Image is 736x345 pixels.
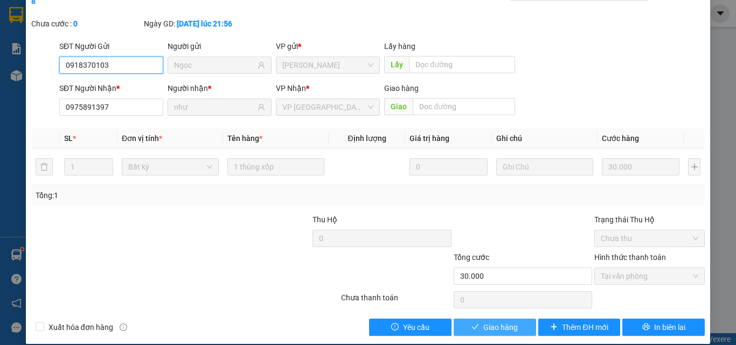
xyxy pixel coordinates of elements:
[413,98,515,115] input: Dọc đường
[384,98,413,115] span: Giao
[282,99,373,115] span: VP Sài Gòn
[369,319,452,336] button: exclamation-circleYêu cầu
[227,158,324,175] input: VD: Bàn, Ghế
[601,268,698,284] span: Tại văn phòng
[128,159,212,175] span: Bất kỳ
[594,214,705,226] div: Trạng thái Thu Hộ
[282,57,373,73] span: VP Phan Thiết
[391,323,399,332] span: exclamation-circle
[59,40,163,52] div: SĐT Người Gửi
[594,253,666,262] label: Hình thức thanh toán
[13,69,61,120] b: [PERSON_NAME]
[550,323,558,332] span: plus
[258,103,265,111] span: user
[538,319,621,336] button: plusThêm ĐH mới
[384,42,415,51] span: Lấy hàng
[313,215,337,224] span: Thu Hộ
[91,41,148,50] b: [DOMAIN_NAME]
[117,13,143,39] img: logo.jpg
[454,319,536,336] button: checkGiao hàng
[31,18,142,30] div: Chưa cước :
[409,158,487,175] input: 0
[91,51,148,65] li: (c) 2017
[471,323,479,332] span: check
[483,321,518,333] span: Giao hàng
[36,158,53,175] button: delete
[454,253,489,262] span: Tổng cước
[622,319,705,336] button: printerIn biên lai
[384,84,419,93] span: Giao hàng
[496,158,593,175] input: Ghi Chú
[601,230,698,247] span: Chưa thu
[120,323,127,331] span: info-circle
[348,134,386,143] span: Định lượng
[70,16,103,103] b: BIÊN NHẬN GỬI HÀNG HÓA
[258,61,265,69] span: user
[654,321,685,333] span: In biên lai
[602,158,679,175] input: 0
[492,128,598,149] th: Ghi chú
[174,59,255,71] input: Tên người gửi
[409,56,515,73] input: Dọc đường
[276,84,306,93] span: VP Nhận
[168,40,272,52] div: Người gửi
[59,82,163,94] div: SĐT Người Nhận
[384,56,409,73] span: Lấy
[174,101,255,113] input: Tên người nhận
[562,321,608,333] span: Thêm ĐH mới
[409,134,449,143] span: Giá trị hàng
[602,134,639,143] span: Cước hàng
[122,134,162,143] span: Đơn vị tính
[144,18,254,30] div: Ngày GD:
[403,321,429,333] span: Yêu cầu
[64,134,73,143] span: SL
[642,323,650,332] span: printer
[177,19,232,28] b: [DATE] lúc 21:56
[168,82,272,94] div: Người nhận
[36,189,285,201] div: Tổng: 1
[276,40,380,52] div: VP gửi
[73,19,78,28] b: 0
[44,321,117,333] span: Xuất hóa đơn hàng
[227,134,262,143] span: Tên hàng
[688,158,700,175] button: plus
[340,292,453,311] div: Chưa thanh toán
